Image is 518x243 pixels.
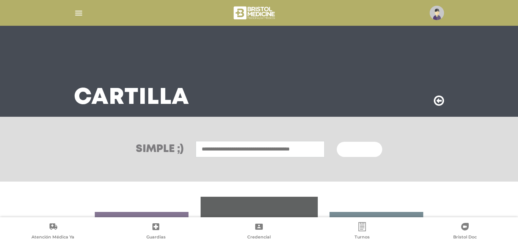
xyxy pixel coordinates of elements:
span: Bristol Doc [453,234,477,241]
button: Buscar [337,142,382,157]
h3: Cartilla [74,88,189,108]
a: Atención Médica Ya [2,222,105,241]
span: Credencial [247,234,271,241]
img: profile-placeholder.svg [430,6,444,20]
img: Cober_menu-lines-white.svg [74,8,83,18]
a: Bristol Doc [413,222,516,241]
h3: Simple ;) [136,144,184,155]
span: Atención Médica Ya [31,234,74,241]
span: Buscar [346,147,368,152]
a: Guardias [105,222,208,241]
a: Turnos [311,222,414,241]
a: Credencial [207,222,311,241]
span: Turnos [355,234,370,241]
span: Guardias [146,234,166,241]
img: bristol-medicine-blanco.png [232,4,278,22]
